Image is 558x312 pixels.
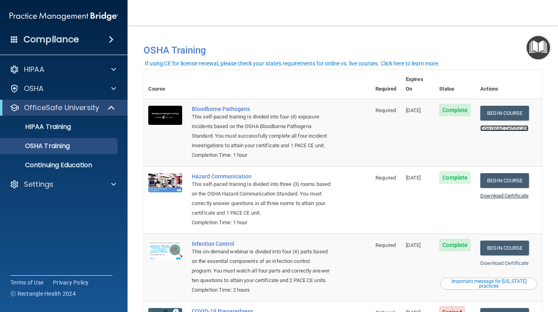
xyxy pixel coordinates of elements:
div: This self-paced training is divided into three (3) rooms based on the OSHA Hazard Communication S... [192,180,331,218]
div: Completion Time: 1 hour [192,218,331,227]
span: [DATE] [406,242,421,248]
span: Complete [439,104,471,117]
a: Settings [10,180,116,189]
a: Begin Course [480,106,529,120]
span: Complete [439,239,471,251]
p: Continuing Education [5,161,114,169]
a: HIPAA [10,65,116,74]
p: OSHA Training [5,142,70,150]
span: Required [375,107,396,113]
iframe: Drift Widget Chat Controller [420,255,548,287]
h4: Compliance [24,34,79,45]
p: Settings [24,180,53,189]
span: [DATE] [406,175,421,181]
span: Required [375,242,396,248]
a: Privacy Policy [53,278,89,286]
button: If using CE for license renewal, please check your state's requirements for online vs. live cours... [143,59,441,67]
a: Terms of Use [10,278,43,286]
p: OSHA [24,84,44,93]
p: OfficeSafe University [24,103,99,113]
th: Status [434,70,475,99]
div: This on-demand webinar is divided into four (4) parts based on the essential components of an inf... [192,247,331,285]
div: Completion Time: 2 hours [192,285,331,295]
img: PMB logo [10,8,118,24]
div: Important message for [US_STATE] practices [442,279,536,288]
a: Begin Course [480,173,529,188]
a: OSHA [10,84,116,93]
h4: OSHA Training [143,45,542,56]
button: Open Resource Center [527,36,550,59]
th: Course [143,70,187,99]
p: HIPAA Training [5,123,71,131]
a: OfficeSafe University [10,103,116,113]
a: Download Certificate [480,193,529,199]
a: Hazard Communication [192,173,331,180]
div: This self-paced training is divided into four (4) exposure incidents based on the OSHA Bloodborne... [192,112,331,150]
th: Actions [475,70,542,99]
div: If using CE for license renewal, please check your state's requirements for online vs. live cours... [145,61,440,66]
div: Completion Time: 1 hour [192,150,331,160]
a: Bloodborne Pathogens [192,106,331,112]
th: Expires On [401,70,434,99]
span: Ⓒ Rectangle Health 2024 [10,290,76,298]
span: Complete [439,171,471,184]
a: Download Certificate [480,125,529,131]
p: HIPAA [24,65,44,74]
a: Begin Course [480,241,529,255]
a: Infection Control [192,241,331,247]
th: Required [371,70,401,99]
span: [DATE] [406,107,421,113]
span: Required [375,175,396,181]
